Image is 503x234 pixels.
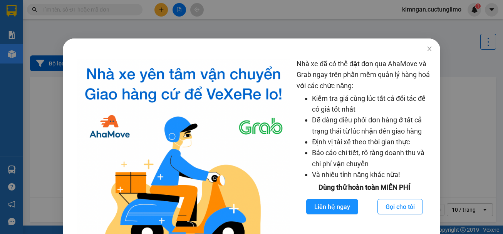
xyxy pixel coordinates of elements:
span: close [426,46,433,52]
li: Dễ dàng điều phối đơn hàng ở tất cả trạng thái từ lúc nhận đến giao hàng [312,115,432,137]
li: Định vị tài xế theo thời gian thực [312,137,432,147]
button: Close [419,38,440,60]
button: Liên hệ ngay [306,199,358,214]
li: Báo cáo chi tiết, rõ ràng doanh thu và chi phí vận chuyển [312,147,432,169]
li: Và nhiều tính năng khác nữa! [312,169,432,180]
span: Gọi cho tôi [386,202,415,212]
li: Kiểm tra giá cùng lúc tất cả đối tác để có giá tốt nhất [312,93,432,115]
button: Gọi cho tôi [377,199,423,214]
div: Dùng thử hoàn toàn MIỄN PHÍ [297,182,432,193]
span: Liên hệ ngay [314,202,350,212]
